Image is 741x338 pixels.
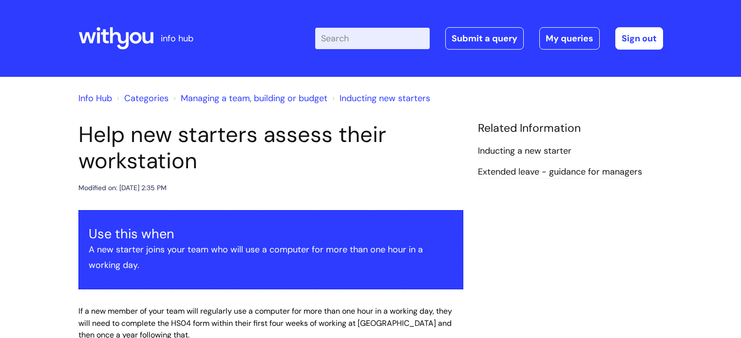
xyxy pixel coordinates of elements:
a: My queries [539,27,600,50]
a: Inducting a new starter [478,145,571,158]
li: Inducting new starters [330,90,430,106]
div: Modified on: [DATE] 2:35 PM [78,182,167,194]
a: Inducting new starters [340,92,430,104]
a: Sign out [615,27,663,50]
li: Solution home [114,90,169,106]
li: Managing a team, building or budget [171,90,327,106]
p: A new starter joins your team who will use a computer for more than one hour in a working day. [89,242,453,273]
h1: Help new starters assess their workstation [78,122,463,174]
input: Search [315,28,430,49]
h3: Use this when [89,226,453,242]
div: | - [315,27,663,50]
a: Submit a query [445,27,524,50]
a: Managing a team, building or budget [181,92,327,104]
h4: Related Information [478,122,663,135]
a: Categories [124,92,169,104]
a: Info Hub [78,92,112,104]
a: Extended leave - guidance for managers [478,166,642,178]
p: info hub [161,31,193,46]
